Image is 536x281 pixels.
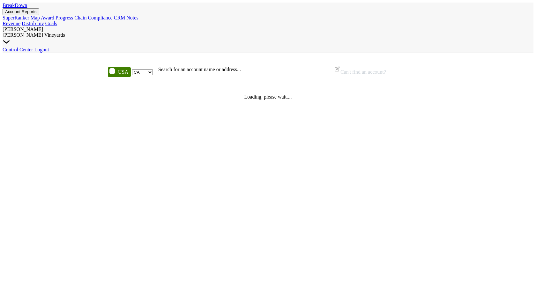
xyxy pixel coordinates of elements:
[31,15,40,20] a: Map
[3,21,20,26] a: Revenue
[41,15,73,20] a: Award Progress
[3,32,65,38] span: [PERSON_NAME] Vineyards
[74,15,113,20] a: Chain Compliance
[334,69,386,75] span: Can't find an account?
[3,15,533,21] div: Account Reports
[158,67,241,72] span: Search for an account name or address...
[3,26,533,32] div: [PERSON_NAME]
[3,15,29,20] a: SuperRanker
[3,47,33,52] a: Control Center
[3,47,533,53] div: Dropdown Menu
[3,8,39,15] button: Account Reports
[114,15,138,20] a: CRM Notes
[3,94,533,100] p: Loading, please wait....
[3,3,27,8] a: BreakDown
[334,66,340,72] img: Edit
[3,38,10,46] img: Dropdown Menu
[22,21,44,26] a: Distrib Inv
[34,47,49,52] a: Logout
[45,21,57,26] a: Goals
